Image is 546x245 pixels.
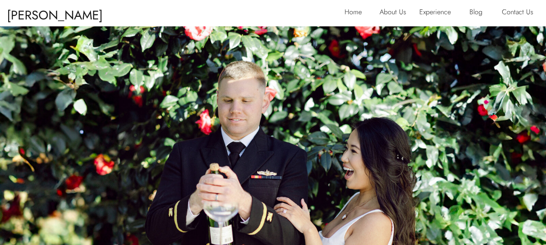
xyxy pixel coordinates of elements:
a: Experience [419,6,458,20]
a: Blog [469,6,489,20]
a: Home [345,6,367,20]
p: [PERSON_NAME] & [PERSON_NAME] [7,4,112,20]
a: About Us [380,6,413,20]
a: Contact Us [502,6,539,20]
